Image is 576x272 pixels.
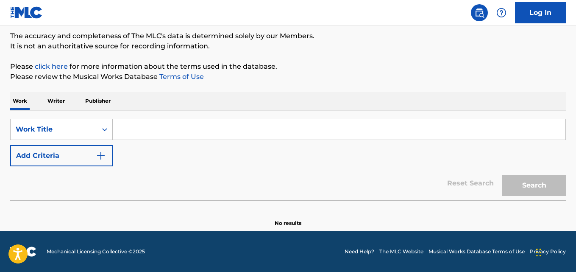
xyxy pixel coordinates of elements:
[10,145,113,166] button: Add Criteria
[10,6,43,19] img: MLC Logo
[534,231,576,272] iframe: Chat Widget
[10,41,566,51] p: It is not an authoritative source for recording information.
[35,62,68,70] a: click here
[474,8,484,18] img: search
[345,248,374,255] a: Need Help?
[45,92,67,110] p: Writer
[10,31,566,41] p: The accuracy and completeness of The MLC's data is determined solely by our Members.
[83,92,113,110] p: Publisher
[530,248,566,255] a: Privacy Policy
[16,124,92,135] div: Work Title
[496,8,506,18] img: help
[379,248,423,255] a: The MLC Website
[429,248,525,255] a: Musical Works Database Terms of Use
[10,92,30,110] p: Work
[536,240,541,265] div: Drag
[275,209,301,227] p: No results
[10,247,36,257] img: logo
[493,4,510,21] div: Help
[158,73,204,81] a: Terms of Use
[515,2,566,23] a: Log In
[47,248,145,255] span: Mechanical Licensing Collective © 2025
[10,62,566,72] p: Please for more information about the terms used in the database.
[96,151,106,161] img: 9d2ae6d4665cec9f34b9.svg
[471,4,488,21] a: Public Search
[10,119,566,200] form: Search Form
[10,72,566,82] p: Please review the Musical Works Database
